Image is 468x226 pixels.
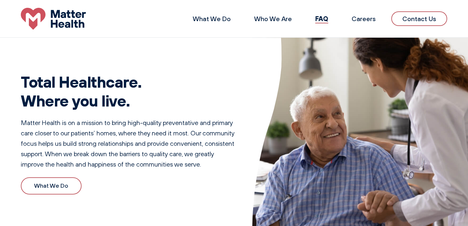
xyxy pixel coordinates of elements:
[21,118,237,169] p: Matter Health is on a mission to bring high-quality preventative and primary care closer to our p...
[21,177,82,195] a: What We Do
[352,15,376,23] a: Careers
[315,14,328,23] a: FAQ
[254,15,292,23] a: Who We Are
[21,72,237,110] h1: Total Healthcare. Where you live.
[391,11,447,26] a: Contact Us
[193,15,231,23] a: What We Do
